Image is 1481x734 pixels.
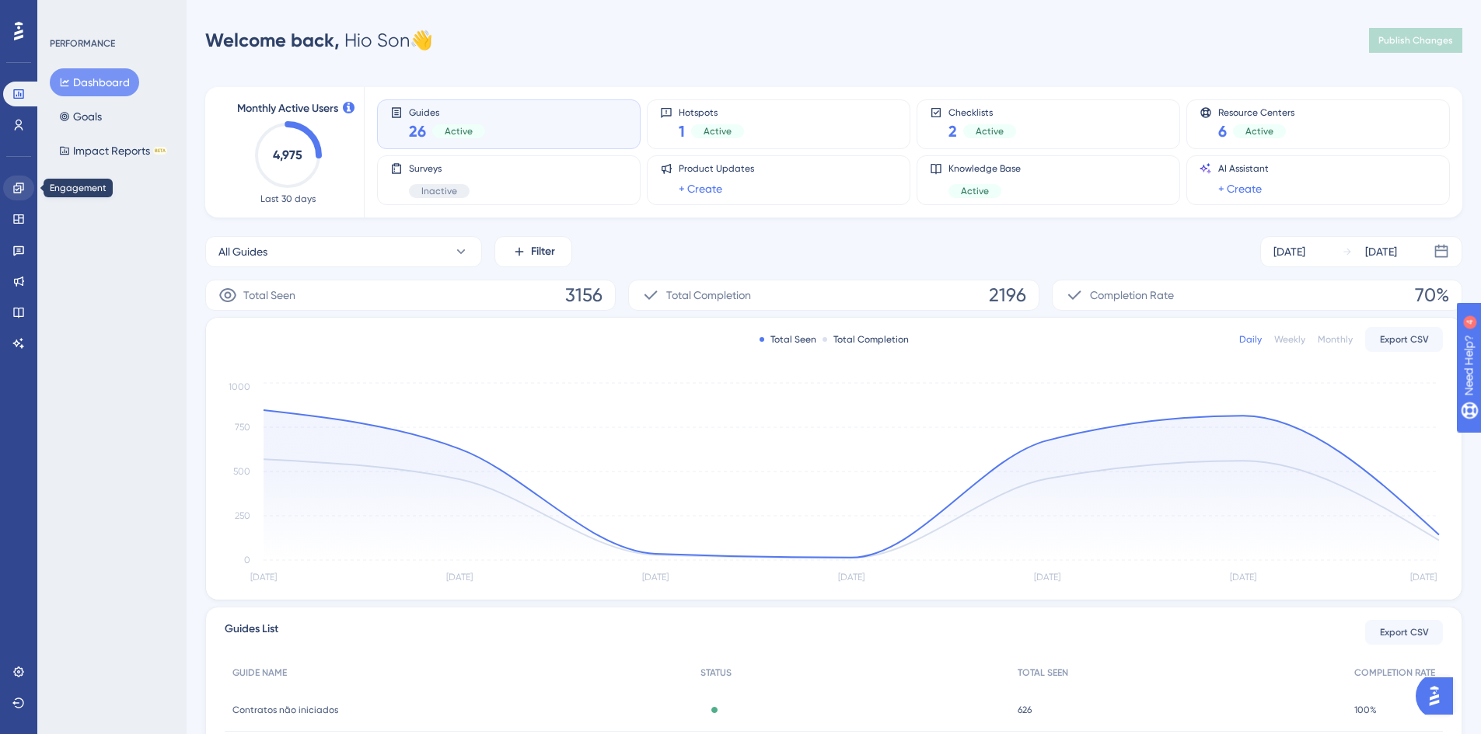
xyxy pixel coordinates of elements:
[1218,106,1294,117] span: Resource Centers
[948,162,1021,175] span: Knowledge Base
[948,120,957,142] span: 2
[205,28,433,53] div: Hio Son 👋
[679,162,754,175] span: Product Updates
[760,333,816,346] div: Total Seen
[421,185,457,197] span: Inactive
[409,120,426,142] span: 26
[531,242,555,261] span: Filter
[273,148,302,162] text: 4,975
[225,620,278,645] span: Guides List
[565,283,603,308] span: 3156
[1018,704,1032,716] span: 626
[1410,572,1437,583] tspan: [DATE]
[232,704,338,716] span: Contratos não iniciados
[961,185,989,197] span: Active
[235,510,250,521] tspan: 250
[50,68,139,96] button: Dashboard
[1369,28,1462,53] button: Publish Changes
[1365,327,1443,352] button: Export CSV
[976,125,1004,137] span: Active
[1354,666,1435,679] span: COMPLETION RATE
[823,333,909,346] div: Total Completion
[260,193,316,205] span: Last 30 days
[1018,666,1068,679] span: TOTAL SEEN
[1415,283,1449,308] span: 70%
[233,466,250,477] tspan: 500
[235,422,250,433] tspan: 750
[205,236,482,267] button: All Guides
[243,286,295,304] span: Total Seen
[37,4,97,23] span: Need Help?
[1273,242,1305,261] div: [DATE]
[704,125,732,137] span: Active
[679,179,722,198] a: + Create
[1034,572,1060,583] tspan: [DATE]
[1245,125,1273,137] span: Active
[1365,242,1397,261] div: [DATE]
[1416,673,1462,719] iframe: UserGuiding AI Assistant Launcher
[989,283,1026,308] span: 2196
[948,106,1016,117] span: Checklists
[494,236,572,267] button: Filter
[50,37,115,50] div: PERFORMANCE
[1230,572,1256,583] tspan: [DATE]
[205,29,340,51] span: Welcome back,
[1378,34,1453,47] span: Publish Changes
[108,8,113,20] div: 4
[1380,626,1429,638] span: Export CSV
[244,555,250,565] tspan: 0
[1354,704,1377,716] span: 100%
[679,120,685,142] span: 1
[229,381,250,392] tspan: 1000
[1218,120,1227,142] span: 6
[838,572,864,583] tspan: [DATE]
[1090,286,1174,304] span: Completion Rate
[1274,333,1305,346] div: Weekly
[666,286,751,304] span: Total Completion
[409,106,485,117] span: Guides
[50,137,176,165] button: Impact ReportsBETA
[1218,179,1262,198] a: + Create
[218,242,267,261] span: All Guides
[232,666,287,679] span: GUIDE NAME
[1365,620,1443,645] button: Export CSV
[237,99,338,118] span: Monthly Active Users
[1239,333,1262,346] div: Daily
[50,103,111,130] button: Goals
[679,106,744,117] span: Hotspots
[409,162,470,175] span: Surveys
[446,572,473,583] tspan: [DATE]
[250,572,277,583] tspan: [DATE]
[642,572,669,583] tspan: [DATE]
[153,147,167,155] div: BETA
[700,666,732,679] span: STATUS
[1318,333,1353,346] div: Monthly
[1380,333,1429,346] span: Export CSV
[445,125,473,137] span: Active
[1218,162,1269,175] span: AI Assistant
